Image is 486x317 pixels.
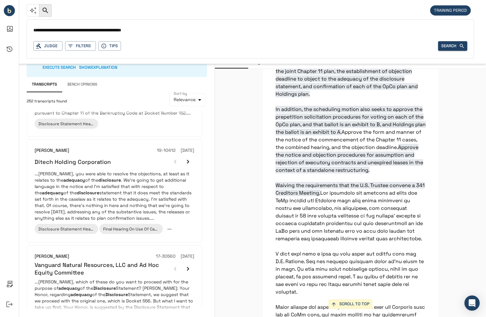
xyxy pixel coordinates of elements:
[181,147,194,154] h6: [DATE]
[35,147,69,154] h6: [PERSON_NAME]
[38,121,98,126] span: Disclosure Statement Hearing
[70,292,92,297] em: adequacy
[93,285,116,291] em: Disclosure
[42,190,63,196] em: adequacy
[33,41,63,51] button: Judge
[77,190,99,196] em: disclosure
[438,41,467,51] button: Search
[35,253,69,260] h6: [PERSON_NAME]
[35,171,194,221] p: ...[PERSON_NAME], you were able to resolve the objections, at least as it relates to the of the ....
[43,63,76,73] button: EXECUTE SEARCH
[430,5,474,16] div: We are not billing you for your initial period of in-app activity.
[181,253,194,260] h6: [DATE]
[103,226,179,232] span: Final Hearing On Use Of Cash Collateral
[58,285,80,291] em: adequacy
[35,261,169,276] h6: Vanguard Natural Resources, LLC and Ad Hoc Equity Committee
[105,292,128,297] em: Disclosure
[65,41,96,51] button: Filters
[329,299,373,309] button: SCROLL TO TOP
[35,158,111,165] h6: Ditech Holding Corporation
[169,94,206,106] div: Relevance
[174,91,187,96] label: Sort by
[27,77,62,92] button: Transcripts
[464,295,480,311] div: Open Intercom Messenger
[276,144,425,196] span: Approve the notice and objection procedures for assumption and rejection of executory contracts a...
[63,177,85,183] em: adequacy
[27,98,67,105] span: 252 transcripts found
[430,8,471,13] span: TRAINING PERIOD
[98,41,121,51] button: Tips
[156,253,176,260] h6: 17-30560
[38,226,98,232] span: Disclosure Statement Hearing
[79,63,117,73] button: SHOWEXPLANATION
[62,77,103,92] button: Bench Opinions
[157,147,176,154] h6: 19-10412
[98,177,121,183] em: disclosure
